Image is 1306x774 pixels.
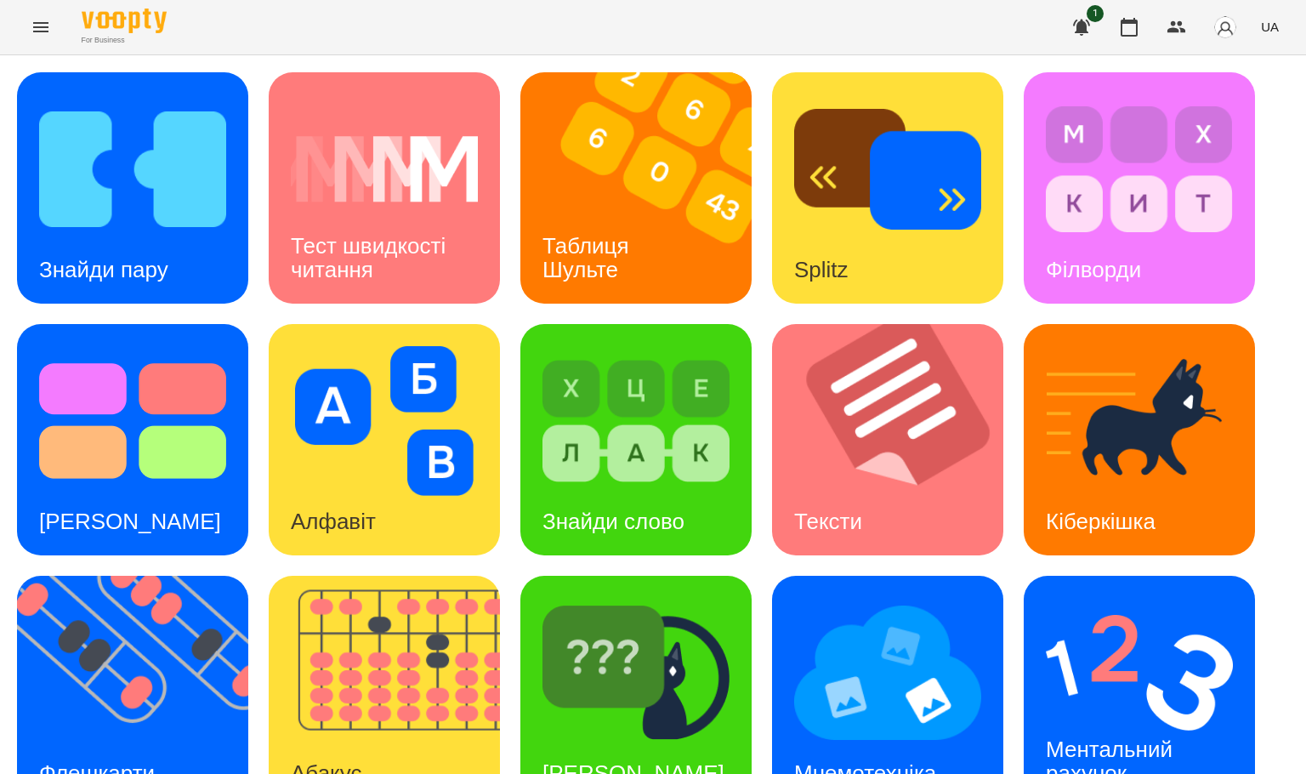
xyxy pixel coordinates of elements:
[542,509,684,534] h3: Знайди слово
[291,94,478,244] img: Тест швидкості читання
[794,94,981,244] img: Splitz
[291,233,451,282] h3: Тест швидкості читання
[39,257,168,282] h3: Знайди пару
[1046,94,1233,244] img: Філворди
[520,72,773,304] img: Таблиця Шульте
[520,324,752,555] a: Знайди словоЗнайди слово
[1046,598,1233,748] img: Ментальний рахунок
[17,72,248,304] a: Знайди паруЗнайди пару
[39,509,221,534] h3: [PERSON_NAME]
[772,324,1025,555] img: Тексти
[1087,5,1104,22] span: 1
[1024,72,1255,304] a: ФілвордиФілворди
[1046,257,1141,282] h3: Філворди
[772,72,1003,304] a: SplitzSplitz
[1213,15,1237,39] img: avatar_s.png
[269,324,500,555] a: АлфавітАлфавіт
[39,346,226,496] img: Тест Струпа
[542,233,635,282] h3: Таблиця Шульте
[1046,346,1233,496] img: Кіберкішка
[17,324,248,555] a: Тест Струпа[PERSON_NAME]
[1024,324,1255,555] a: КіберкішкаКіберкішка
[291,509,376,534] h3: Алфавіт
[20,7,61,48] button: Menu
[269,72,500,304] a: Тест швидкості читанняТест швидкості читання
[82,35,167,46] span: For Business
[542,598,730,748] img: Знайди Кіберкішку
[1254,11,1286,43] button: UA
[794,257,849,282] h3: Splitz
[794,598,981,748] img: Мнемотехніка
[772,324,1003,555] a: ТекстиТексти
[1046,509,1156,534] h3: Кіберкішка
[1261,18,1279,36] span: UA
[39,94,226,244] img: Знайди пару
[794,509,862,534] h3: Тексти
[542,346,730,496] img: Знайди слово
[520,72,752,304] a: Таблиця ШультеТаблиця Шульте
[82,9,167,33] img: Voopty Logo
[291,346,478,496] img: Алфавіт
